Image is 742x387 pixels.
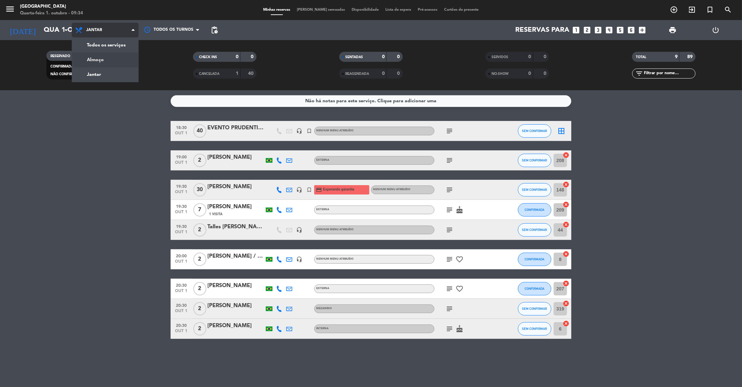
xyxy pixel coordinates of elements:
div: LOG OUT [694,20,737,40]
div: [GEOGRAPHIC_DATA] [20,3,83,10]
i: subject [445,325,453,333]
i: border_all [557,127,565,135]
div: [PERSON_NAME] [207,301,264,310]
span: Externa [316,287,329,290]
i: looks_5 [616,26,625,34]
span: Nenhum menu atribuído [316,228,354,231]
button: SEM CONFIRMAR [518,223,551,237]
span: [PERSON_NAME] semeadas [294,8,349,12]
i: cancel [563,280,569,287]
span: REAGENDADA [345,72,369,76]
span: 19:30 [173,182,190,190]
i: headset_mic [296,256,302,262]
span: 2 [193,322,206,336]
span: SEM CONFIRMAR [522,228,547,232]
span: 19:00 [173,153,190,160]
button: CONFIRMADA [518,203,551,217]
span: SERVIDOS [492,55,508,59]
span: Disponibilidade [349,8,382,12]
i: cancel [563,201,569,208]
i: subject [445,226,453,234]
span: out 1 [173,190,190,198]
span: 1 Visita [209,212,222,217]
i: headset_mic [296,128,302,134]
i: subject [445,255,453,263]
div: [PERSON_NAME] [207,281,264,290]
i: cake [455,325,463,333]
i: looks_6 [627,26,636,34]
span: Nenhum menu atribuído [373,188,410,191]
span: 2 [193,253,206,266]
i: subject [445,186,453,194]
i: search [724,6,732,14]
span: Pré-acessos [415,8,441,12]
i: [DATE] [5,23,40,37]
span: CONFIRMADA [525,287,545,290]
span: Reservas para [516,26,570,34]
span: NO-SHOW [492,72,509,76]
button: CONFIRMADA [518,282,551,295]
i: add_box [638,26,647,34]
span: 20:00 [173,252,190,259]
span: 2 [193,282,206,295]
span: SEM CONFIRMAR [522,307,547,310]
i: turned_in_not [706,6,714,14]
strong: 40 [248,71,255,76]
strong: 1 [236,71,238,76]
i: menu [5,4,15,14]
span: CONFIRMADA [525,257,545,261]
span: out 1 [173,131,190,139]
span: Minhas reservas [260,8,294,12]
span: Mezanino [316,307,332,310]
button: SEM CONFIRMAR [518,183,551,197]
span: 20:30 [173,321,190,329]
i: cancel [563,320,569,327]
i: favorite_border [455,255,463,263]
span: out 1 [173,210,190,218]
i: subject [445,156,453,164]
i: headset_mic [296,187,302,193]
i: credit_card [316,187,322,193]
i: power_settings_new [712,26,720,34]
button: CONFIRMADA [518,253,551,266]
span: CONFIRMADA [50,65,73,68]
div: Talles [PERSON_NAME] [207,223,264,231]
i: looks_4 [605,26,614,34]
span: SEM CONFIRMAR [522,188,547,191]
i: turned_in_not [306,187,312,193]
strong: 0 [529,54,531,59]
i: subject [445,127,453,135]
i: cake [455,206,463,214]
div: Quarta-feira 1. outubro - 09:34 [20,10,83,17]
div: [PERSON_NAME] [207,182,264,191]
span: 40 [193,124,206,138]
i: arrow_drop_down [62,26,70,34]
span: 2 [193,223,206,237]
span: Cartões de presente [441,8,482,12]
span: Externa [316,208,329,211]
span: out 1 [173,309,190,316]
button: SEM CONFIRMAR [518,124,551,138]
i: looks_two [583,26,592,34]
strong: 0 [529,71,531,76]
span: 2 [193,154,206,167]
i: turned_in_not [306,128,312,134]
span: Externa [316,159,329,161]
i: looks_3 [594,26,603,34]
span: out 1 [173,329,190,337]
strong: 9 [675,54,678,59]
span: NÃO CONFIRMAR [50,73,79,76]
a: Jantar [72,67,138,82]
span: 20:30 [173,281,190,289]
button: SEM CONFIRMAR [518,154,551,167]
span: Nenhum menu atribuído [316,129,354,132]
i: filter_list [635,70,643,78]
i: subject [445,206,453,214]
i: cancel [563,221,569,228]
span: out 1 [173,259,190,267]
span: out 1 [173,289,190,296]
div: [PERSON_NAME] / [PERSON_NAME] [207,252,264,261]
span: CONFIRMADA [525,208,545,212]
strong: 0 [251,54,255,59]
span: 20:30 [173,301,190,309]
